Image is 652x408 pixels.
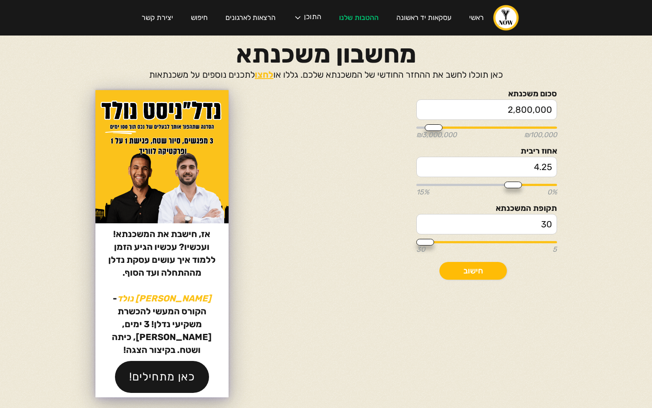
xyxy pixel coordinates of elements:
strong: [PERSON_NAME] נולד [117,293,211,304]
a: ההטבות שלנו [330,5,387,30]
a: home [493,4,519,31]
a: יצירת קשר [133,5,182,30]
a: חישוב [439,262,507,280]
span: 0% [547,189,557,196]
p: אז, חישבת את המשכנתא! ועכשיו? עכשיו הגיע הזמן ללמוד איך עושים עסקת נדלן מההתחלה ועד הסוף. ‍ - הקו... [95,228,229,357]
span: 15% [416,189,429,196]
div: התוכן [304,13,321,22]
span: ₪100,000 [524,131,557,139]
a: עסקאות יד ראשונה [387,5,460,30]
a: לחצו [255,69,273,80]
a: כאן מתחילים! [115,361,209,393]
div: התוכן [285,4,330,31]
label: תקופת המשכנתא [416,205,557,212]
a: חיפוש [182,5,217,30]
p: כאן תוכלו לחשב את ההחזר החודשי של המשכנתא שלכם. גללו או לתכנים נוספים על משכנתאות [149,68,503,81]
a: הרצאות לארגונים [217,5,285,30]
a: ראשי [460,5,493,30]
h1: מחשבון משכנתא [236,44,416,64]
span: 5 [553,246,557,253]
span: ₪3,000,000 [416,131,457,139]
label: אחוז ריבית [416,147,557,154]
span: 30 [416,246,425,253]
label: סכום משכנתא [416,90,557,97]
